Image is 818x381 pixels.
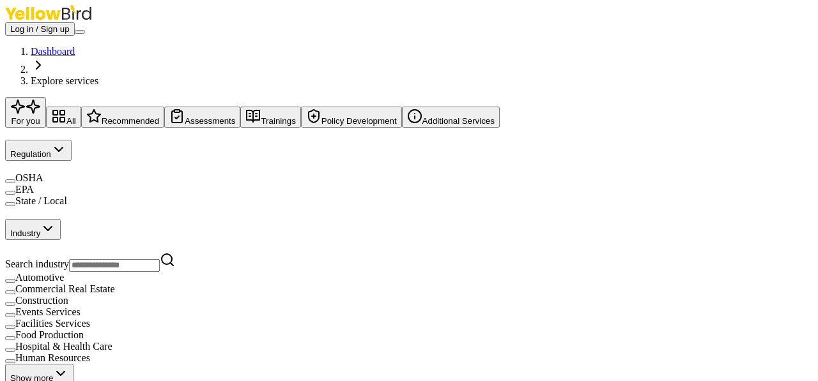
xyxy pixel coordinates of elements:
label: Search industry [5,258,69,269]
span: Assessments [185,116,235,126]
a: Dashboard [31,46,75,57]
button: Recommended [81,107,164,128]
button: For you [5,97,46,128]
button: Policy Development [301,107,402,128]
span: Additional Services [422,116,495,126]
nav: breadcrumb [5,46,813,87]
label: Hospital & Health Care [15,341,112,352]
span: Recommended [102,116,159,126]
span: Trainings [261,116,295,126]
label: EPA [15,184,34,195]
label: State / Local [15,195,67,206]
button: Assessments [164,107,240,128]
span: Policy Development [321,116,397,126]
button: Industry [5,219,61,240]
span: For you [11,116,40,126]
button: Log in / Sign up [5,22,75,36]
label: Food Production [15,329,84,340]
button: All [46,107,81,128]
button: Regulation [5,140,72,161]
label: Commercial Real Estate [15,283,115,294]
button: Trainings [240,107,300,128]
span: Explore services [31,75,98,86]
label: Events Services [15,306,81,317]
button: Additional Services [402,107,500,128]
label: OSHA [15,172,43,183]
span: All [66,116,76,126]
label: Facilities Services [15,318,90,329]
label: Human Resources [15,352,90,363]
div: Regulation [5,172,813,207]
label: Automotive [15,272,64,283]
label: Construction [15,295,68,306]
